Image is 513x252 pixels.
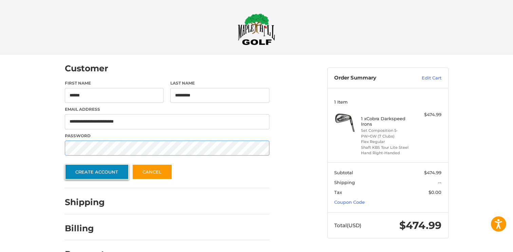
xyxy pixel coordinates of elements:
h4: 1 x Cobra Darkspeed Irons [361,116,413,127]
label: Password [65,133,269,139]
label: First Name [65,80,164,86]
span: Tax [334,190,342,195]
span: $474.99 [424,170,441,175]
span: -- [438,180,441,185]
span: Total (USD) [334,222,361,229]
label: Email Address [65,106,269,112]
a: Cancel [132,164,172,180]
li: Hand Right-Handed [361,150,413,156]
h3: Order Summary [334,75,407,82]
span: $0.00 [429,190,441,195]
span: Subtotal [334,170,353,175]
h2: Customer [65,63,108,74]
a: Coupon Code [334,199,365,205]
span: $474.99 [399,219,441,232]
span: Shipping [334,180,355,185]
div: $474.99 [415,111,441,118]
img: Maple Hill Golf [238,13,275,45]
h2: Billing [65,223,104,234]
a: Edit Cart [407,75,441,82]
li: Shaft KBS Tour Lite Steel [361,145,413,150]
button: Create Account [65,164,129,180]
h3: 1 Item [334,99,441,105]
iframe: Google Customer Reviews [457,234,513,252]
h2: Shipping [65,197,105,208]
li: Flex Regular [361,139,413,145]
label: Last Name [170,80,269,86]
li: Set Composition 5-PW+GW (7 Clubs) [361,128,413,139]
